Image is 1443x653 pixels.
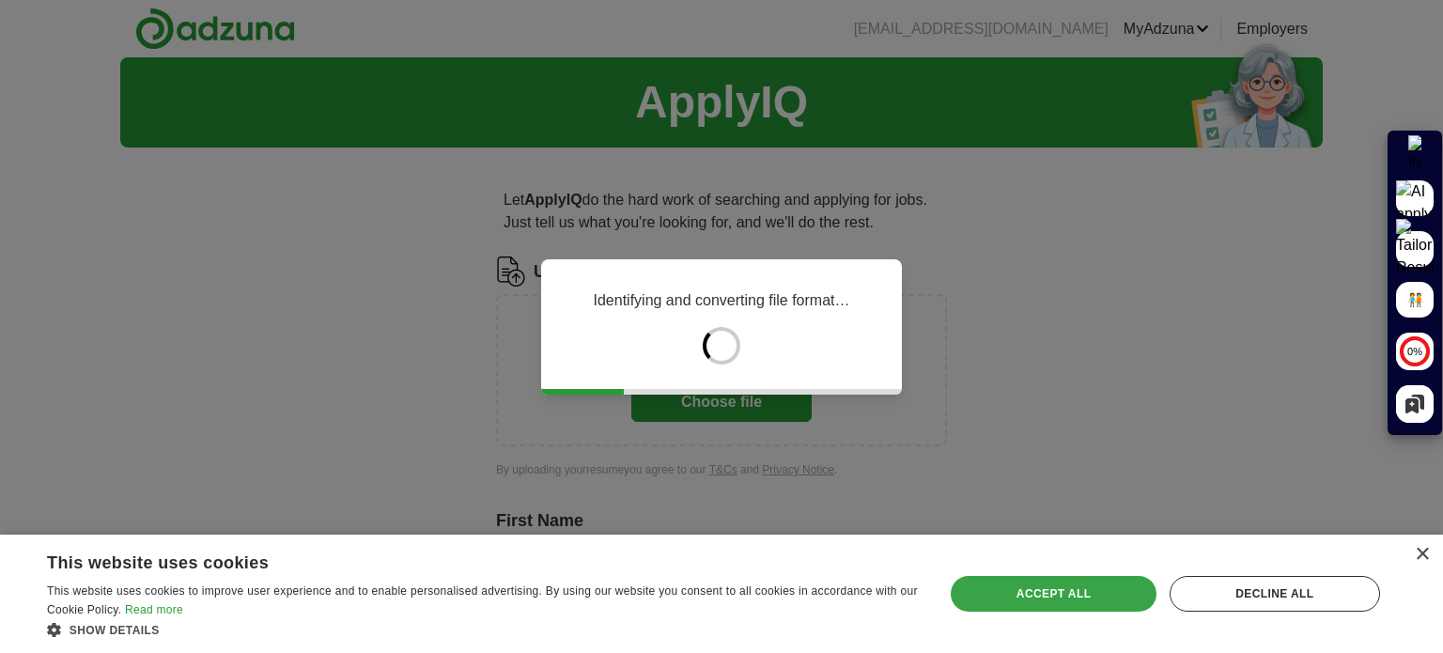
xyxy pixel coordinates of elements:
[125,603,183,616] a: Read more, opens a new window
[593,289,849,312] p: Identifying and converting file format…
[1415,548,1429,562] div: Close
[47,546,871,574] div: This website uses cookies
[47,584,918,616] span: This website uses cookies to improve user experience and to enable personalised advertising. By u...
[47,620,918,639] div: Show details
[1170,576,1380,612] div: Decline all
[70,624,160,637] span: Show details
[951,576,1156,612] div: Accept all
